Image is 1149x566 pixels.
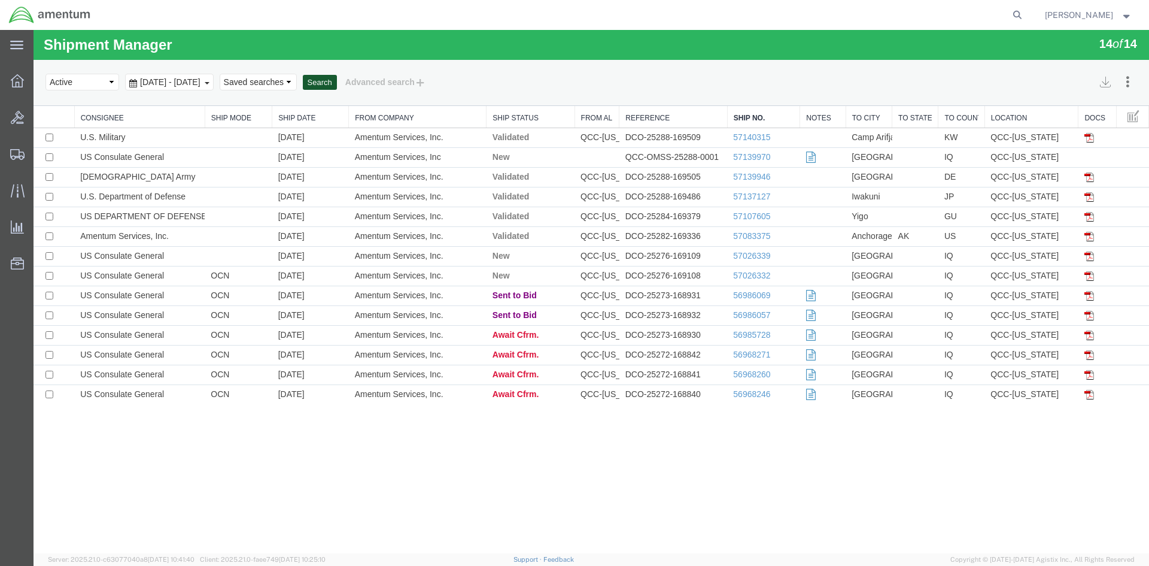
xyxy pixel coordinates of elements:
[315,335,453,355] td: Amentum Services, Inc.
[315,237,453,256] td: Amentum Services, Inc.
[541,158,586,177] td: QCC-[US_STATE]
[911,83,944,93] a: To Country
[104,47,170,57] span: Sep 15th 2025 - Oct 15th 2025
[951,256,1045,276] td: QCC-[US_STATE]
[239,335,315,355] td: [DATE]
[239,76,315,98] th: Ship Date
[315,296,453,316] td: Amentum Services, Inc.
[41,276,171,296] td: US Consulate General
[459,181,496,191] span: Validated
[586,98,694,118] td: DCO-25288-169509
[812,76,858,98] th: To City
[41,118,171,138] td: US Consulate General
[239,138,315,158] td: [DATE]
[592,83,688,93] a: Reference
[700,201,737,211] a: 57083375
[905,355,951,375] td: IQ
[1044,8,1133,22] button: [PERSON_NAME]
[1051,182,1060,192] img: pdf.gif
[41,197,171,217] td: Amentum Services, Inc.
[812,237,858,256] td: [GEOGRAPHIC_DATA]
[171,237,238,256] td: OCN
[459,83,534,93] a: Ship Status
[239,197,315,217] td: [DATE]
[239,237,315,256] td: [DATE]
[41,355,171,375] td: US Consulate General
[586,256,694,276] td: DCO-25273-168931
[950,555,1135,565] span: Copyright © [DATE]-[DATE] Agistix Inc., All Rights Reserved
[694,76,767,98] th: Ship No.
[315,316,453,335] td: Amentum Services, Inc.
[586,316,694,335] td: DCO-25272-168842
[586,138,694,158] td: DCO-25288-169505
[951,276,1045,296] td: QCC-[US_STATE]
[315,177,453,197] td: Amentum Services, Inc.
[905,98,951,118] td: KW
[586,335,694,355] td: DCO-25272-168841
[1051,281,1060,290] img: pdf.gif
[541,237,586,256] td: QCC-[US_STATE]
[700,241,737,250] a: 57026332
[541,296,586,316] td: QCC-[US_STATE]
[513,556,543,563] a: Support
[700,221,737,231] a: 57026339
[812,138,858,158] td: [GEOGRAPHIC_DATA]
[171,296,238,316] td: OCN
[700,102,737,112] a: 57140315
[459,221,476,231] span: New
[541,217,586,237] td: QCC-[US_STATE]
[239,217,315,237] td: [DATE]
[951,76,1045,98] th: Location
[905,158,951,177] td: JP
[1051,261,1060,271] img: pdf.gif
[1051,162,1060,172] img: pdf.gif
[700,320,737,329] a: 56968271
[812,217,858,237] td: [GEOGRAPHIC_DATA]
[459,261,503,270] span: Sent to Bid
[459,122,476,132] span: New
[41,76,171,98] th: Consignee
[812,98,858,118] td: Camp Arifjan
[859,197,905,217] td: AK
[239,296,315,316] td: [DATE]
[541,355,586,375] td: QCC-[US_STATE]
[586,355,694,375] td: DCO-25272-168840
[245,83,309,93] a: Ship Date
[1051,360,1060,370] img: pdf.gif
[34,30,1149,553] iframe: FS Legacy Container
[812,256,858,276] td: [GEOGRAPHIC_DATA]
[700,142,737,152] a: 57139946
[905,296,951,316] td: IQ
[41,256,171,276] td: US Consulate General
[541,76,586,98] th: From Alias
[279,556,326,563] span: [DATE] 10:25:10
[586,217,694,237] td: DCO-25276-169109
[239,276,315,296] td: [DATE]
[951,355,1045,375] td: QCC-[US_STATE]
[1051,301,1060,310] img: pdf.gif
[41,217,171,237] td: US Consulate General
[951,316,1045,335] td: QCC-[US_STATE]
[905,138,951,158] td: DE
[905,76,951,98] th: To Country
[773,83,805,93] a: Notes
[1051,320,1060,330] img: pdf.gif
[239,316,315,335] td: [DATE]
[700,340,737,349] a: 56968260
[239,256,315,276] td: [DATE]
[905,118,951,138] td: IQ
[541,197,586,217] td: QCC-[US_STATE]
[951,177,1045,197] td: QCC-[US_STATE]
[315,355,453,375] td: Amentum Services, Inc.
[543,556,574,563] a: Feedback
[812,335,858,355] td: [GEOGRAPHIC_DATA]
[239,98,315,118] td: [DATE]
[315,197,453,217] td: Amentum Services, Inc.
[905,316,951,335] td: IQ
[812,158,858,177] td: Iwakuni
[171,76,238,98] th: Ship Mode
[905,276,951,296] td: IQ
[905,335,951,355] td: IQ
[905,237,951,256] td: IQ
[315,256,453,276] td: Amentum Services, Inc.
